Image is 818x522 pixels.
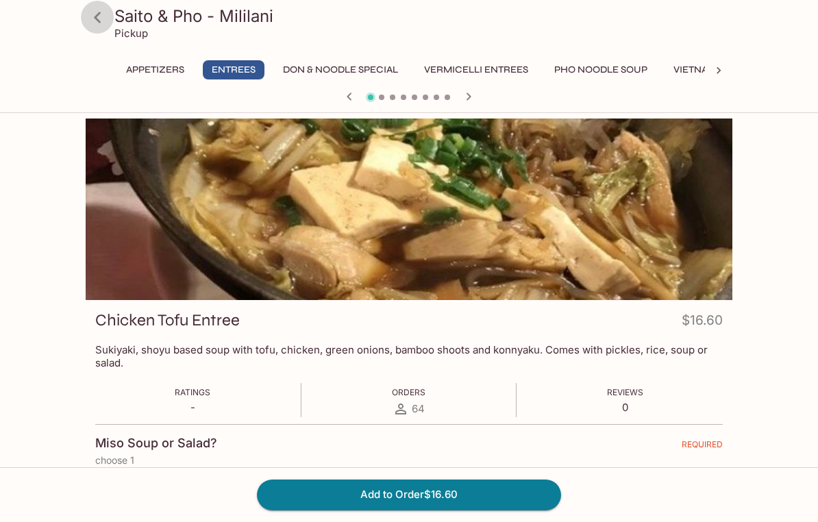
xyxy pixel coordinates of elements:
[95,310,240,331] h3: Chicken Tofu Entree
[86,119,732,300] div: Chicken Tofu Entree
[607,387,643,397] span: Reviews
[175,387,210,397] span: Ratings
[257,480,561,510] button: Add to Order$16.60
[682,310,723,336] h4: $16.60
[95,343,723,369] p: Sukiyaki, shoyu based soup with tofu, chicken, green onions, bamboo shoots and konnyaku. Comes wi...
[682,439,723,455] span: REQUIRED
[392,387,425,397] span: Orders
[114,5,727,27] h3: Saito & Pho - Mililani
[95,436,217,451] h4: Miso Soup or Salad?
[412,402,425,415] span: 64
[175,401,210,414] p: -
[203,60,264,79] button: Entrees
[95,455,723,466] p: choose 1
[666,60,810,79] button: Vietnamese Sandwiches
[275,60,406,79] button: Don & Noodle Special
[114,27,148,40] p: Pickup
[417,60,536,79] button: Vermicelli Entrees
[547,60,655,79] button: Pho Noodle Soup
[607,401,643,414] p: 0
[119,60,192,79] button: Appetizers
